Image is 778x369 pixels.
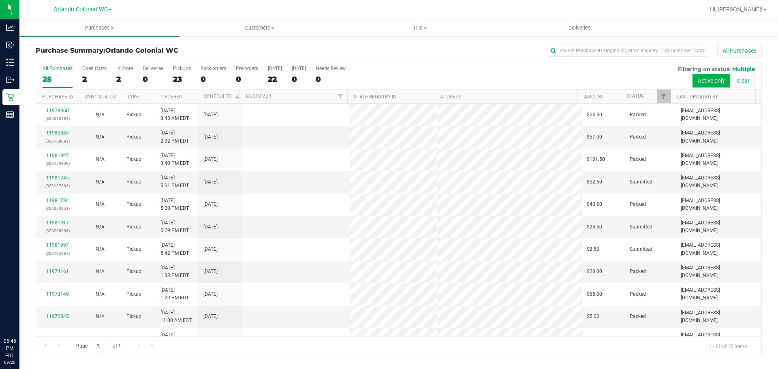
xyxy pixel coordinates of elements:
[82,75,107,84] div: 2
[126,335,143,343] span: In-Store
[584,94,604,100] a: Amount
[41,250,74,257] p: (326195187)
[116,75,133,84] div: 2
[69,340,128,352] span: Page of 1
[126,290,141,298] span: Pickup
[96,268,105,275] button: N/A
[46,130,69,136] a: 11980665
[354,94,396,100] a: State Registry ID
[587,200,602,208] span: $40.60
[292,75,306,84] div: 0
[681,264,757,279] span: [EMAIL_ADDRESS][DOMAIN_NAME]
[587,223,602,231] span: $28.50
[203,111,218,119] span: [DATE]
[587,178,602,186] span: $52.50
[340,19,500,36] a: Tills
[630,223,652,231] span: Submitted
[681,152,757,167] span: [EMAIL_ADDRESS][DOMAIN_NAME]
[6,41,14,49] inline-svg: Inbound
[96,134,105,140] span: Not Applicable
[681,241,757,257] span: [EMAIL_ADDRESS][DOMAIN_NAME]
[127,94,139,100] a: Type
[161,94,182,100] a: Ordered
[681,107,757,122] span: [EMAIL_ADDRESS][DOMAIN_NAME]
[6,23,14,32] inline-svg: Analytics
[96,291,105,297] span: Not Applicable
[587,133,602,141] span: $57.00
[268,66,282,71] div: [DATE]
[160,309,192,324] span: [DATE] 11:00 AM EDT
[201,66,226,71] div: Back-orders
[46,242,69,248] a: 11981997
[8,304,32,328] iframe: Resource center
[173,66,191,71] div: PickUps
[203,313,218,320] span: [DATE]
[587,156,605,163] span: $101.50
[630,290,646,298] span: Packed
[126,111,141,119] span: Pickup
[6,76,14,84] inline-svg: Outbound
[681,129,757,145] span: [EMAIL_ADDRESS][DOMAIN_NAME]
[126,156,141,163] span: Pickup
[587,313,599,320] span: $5.00
[42,94,73,100] a: Purchase ID
[677,94,718,100] a: Last Updated By
[160,152,189,167] span: [DATE] 3:40 PM EDT
[203,178,218,186] span: [DATE]
[630,111,646,119] span: Packed
[4,359,16,365] p: 09/20
[173,75,191,84] div: 23
[500,19,660,36] a: Deliveries
[96,201,105,207] span: Not Applicable
[732,66,755,72] span: Multiple
[126,313,141,320] span: Pickup
[681,197,757,212] span: [EMAIL_ADDRESS][DOMAIN_NAME]
[710,6,763,13] span: Hi, [PERSON_NAME]!
[160,286,189,302] span: [DATE] 1:29 PM EDT
[126,268,141,275] span: Pickup
[681,174,757,190] span: [EMAIL_ADDRESS][DOMAIN_NAME]
[41,115,74,122] p: (326010184)
[630,268,646,275] span: Packed
[143,75,163,84] div: 0
[160,264,189,279] span: [DATE] 1:33 PM EDT
[6,111,14,119] inline-svg: Reports
[547,45,709,57] input: Search Purchase ID, Original ID, State Registry ID or Customer Name...
[316,75,346,84] div: 0
[587,268,602,275] span: $20.00
[96,133,105,141] button: N/A
[96,112,105,117] span: Not Applicable
[558,24,602,32] span: Deliveries
[105,47,178,54] span: Orlando Colonial WC
[717,44,762,58] button: All Purchases
[587,245,599,253] span: $8.50
[6,58,14,66] inline-svg: Inventory
[46,153,69,158] a: 11981027
[126,133,141,141] span: Pickup
[82,66,107,71] div: Open Carts
[203,200,218,208] span: [DATE]
[19,24,180,32] span: Purchases
[96,156,105,162] span: Not Applicable
[96,245,105,253] button: N/A
[46,175,69,181] a: 11981745
[93,340,107,352] input: 1
[203,133,218,141] span: [DATE]
[434,90,577,104] th: Address
[587,290,602,298] span: $65.00
[160,331,189,347] span: [DATE] 2:43 PM EDT
[41,137,74,145] p: (326138093)
[160,241,189,257] span: [DATE] 5:42 PM EDT
[41,182,74,190] p: (326197563)
[46,269,69,274] a: 11974161
[630,156,646,163] span: Packed
[693,74,730,87] button: Active only
[180,19,340,36] a: Customers
[126,223,141,231] span: Pickup
[681,331,757,347] span: [EMAIL_ADDRESS][DOMAIN_NAME]
[681,286,757,302] span: [EMAIL_ADDRESS][DOMAIN_NAME]
[203,245,218,253] span: [DATE]
[96,224,105,230] span: Not Applicable
[630,313,646,320] span: Packed
[630,245,652,253] span: Submitted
